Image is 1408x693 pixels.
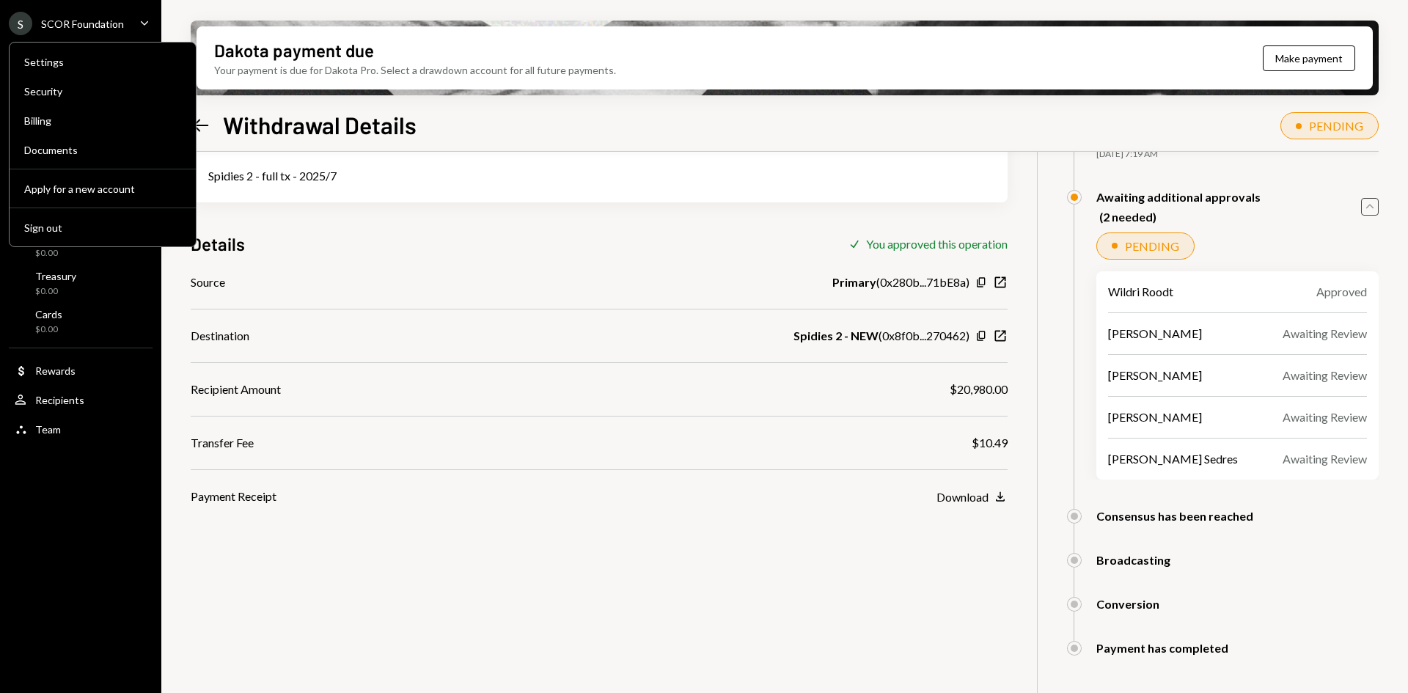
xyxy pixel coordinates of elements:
div: PENDING [1309,119,1363,133]
div: ( 0x8f0b...270462 ) [793,327,969,345]
div: Conversion [1096,597,1159,611]
div: Awaiting Review [1283,325,1367,342]
a: Team [9,416,153,442]
button: Download [936,489,1008,505]
div: Settings [24,56,181,68]
div: Awaiting Review [1283,450,1367,468]
div: Approved [1316,283,1367,301]
div: Source [191,274,225,291]
div: Team [35,423,61,436]
div: ( 0x280b...71bE8a ) [832,274,969,291]
button: Sign out [15,215,190,241]
a: Rewards [9,357,153,384]
div: [DATE] 7:19 AM [1096,148,1379,161]
button: Make payment [1263,45,1355,71]
button: Apply for a new account [15,176,190,202]
a: Documents [15,136,190,163]
div: Your payment is due for Dakota Pro. Select a drawdown account for all future payments. [214,62,616,78]
h3: Details [191,232,245,256]
h1: Withdrawal Details [223,110,417,139]
div: Billing [24,114,181,127]
div: Transfer Fee [191,434,254,452]
div: Wildri Roodt [1108,283,1173,301]
div: $0.00 [35,247,70,260]
div: [PERSON_NAME] [1108,408,1202,426]
div: Spidies 2 - full tx - 2025/7 [208,167,990,185]
div: [PERSON_NAME] [1108,367,1202,384]
div: Treasury [35,270,76,282]
div: $0.00 [35,285,76,298]
a: Settings [15,48,190,75]
div: You approved this operation [866,237,1008,251]
div: Apply for a new account [24,183,181,195]
div: $0.00 [35,323,62,336]
div: S [9,12,32,35]
div: Documents [24,144,181,156]
div: Recipient Amount [191,381,281,398]
a: Billing [15,107,190,133]
a: Treasury$0.00 [9,265,153,301]
div: Rewards [35,364,76,377]
div: $10.49 [972,434,1008,452]
div: Consensus has been reached [1096,509,1253,523]
a: Cards$0.00 [9,304,153,339]
div: Payment has completed [1096,641,1228,655]
div: Cards [35,308,62,320]
div: Sign out [24,221,181,234]
div: Destination [191,327,249,345]
div: PENDING [1125,239,1179,253]
div: [PERSON_NAME] Sedres [1108,450,1238,468]
div: Security [24,85,181,98]
b: Primary [832,274,876,291]
div: Awaiting Review [1283,408,1367,426]
div: SCOR Foundation [41,18,124,30]
b: Spidies 2 - NEW [793,327,879,345]
div: Dakota payment due [214,38,374,62]
div: Awaiting additional approvals [1096,190,1261,204]
div: Broadcasting [1096,553,1170,567]
div: [PERSON_NAME] [1108,325,1202,342]
div: Awaiting Review [1283,367,1367,384]
div: Recipients [35,394,84,406]
div: Download [936,490,989,504]
div: (2 needed) [1099,210,1261,224]
div: Payment Receipt [191,488,276,505]
div: $20,980.00 [950,381,1008,398]
a: Security [15,78,190,104]
a: Recipients [9,386,153,413]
